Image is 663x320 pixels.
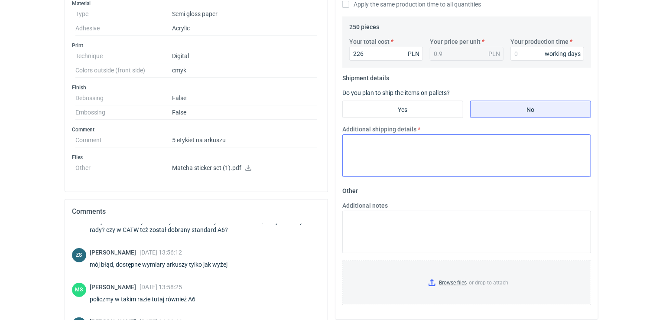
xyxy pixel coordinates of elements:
[343,261,591,305] label: or drop to attach
[75,105,172,120] dt: Embossing
[342,89,450,96] label: Do you plan to ship the items on pallets?
[342,184,358,194] legend: Other
[140,249,182,256] span: [DATE] 13:56:12
[75,91,172,105] dt: Debossing
[470,101,591,118] label: No
[172,91,317,105] dd: False
[75,133,172,147] dt: Comment
[140,284,182,291] span: [DATE] 13:58:25
[75,63,172,78] dt: Colors outside (front side)
[75,21,172,36] dt: Adhesive
[545,49,581,58] div: working days
[172,49,317,63] dd: Digital
[349,20,379,30] legend: 250 pieces
[342,201,388,210] label: Additional notes
[72,248,86,262] figcaption: ZS
[172,105,317,120] dd: False
[90,249,140,256] span: [PERSON_NAME]
[72,283,86,297] div: Maciej Sikora
[172,133,317,147] dd: 5 etykiet na arkuszu
[349,47,423,61] input: 0
[72,206,321,217] h2: Comments
[488,49,500,58] div: PLN
[172,21,317,36] dd: Acrylic
[90,260,238,269] div: mój błąd, dostępne wymiary arkuszy tylko jak wyżej
[510,37,569,46] label: Your production time
[72,42,321,49] h3: Print
[75,7,172,21] dt: Type
[72,84,321,91] h3: Finish
[172,164,317,172] p: Matcha sticker set (1).pdf
[75,161,172,178] dt: Other
[172,63,317,78] dd: cmyk
[342,125,416,134] label: Additional shipping details
[72,126,321,133] h3: Comment
[90,217,321,234] div: w wycenie CATW wycenialiśmy niestandardowy rozmiar arkusza, tutaj nie damy rady? czy w CATW też z...
[90,295,206,304] div: policzmy w takim razie tutaj również A6
[72,248,86,262] div: Zuzanna Szygenda
[408,49,419,58] div: PLN
[510,47,584,61] input: 0
[430,37,481,46] label: Your price per unit
[349,37,390,46] label: Your total cost
[342,71,389,82] legend: Shipment details
[342,101,463,118] label: Yes
[90,284,140,291] span: [PERSON_NAME]
[172,7,317,21] dd: Semi gloss paper
[75,49,172,63] dt: Technique
[72,283,86,297] figcaption: MS
[72,154,321,161] h3: Files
